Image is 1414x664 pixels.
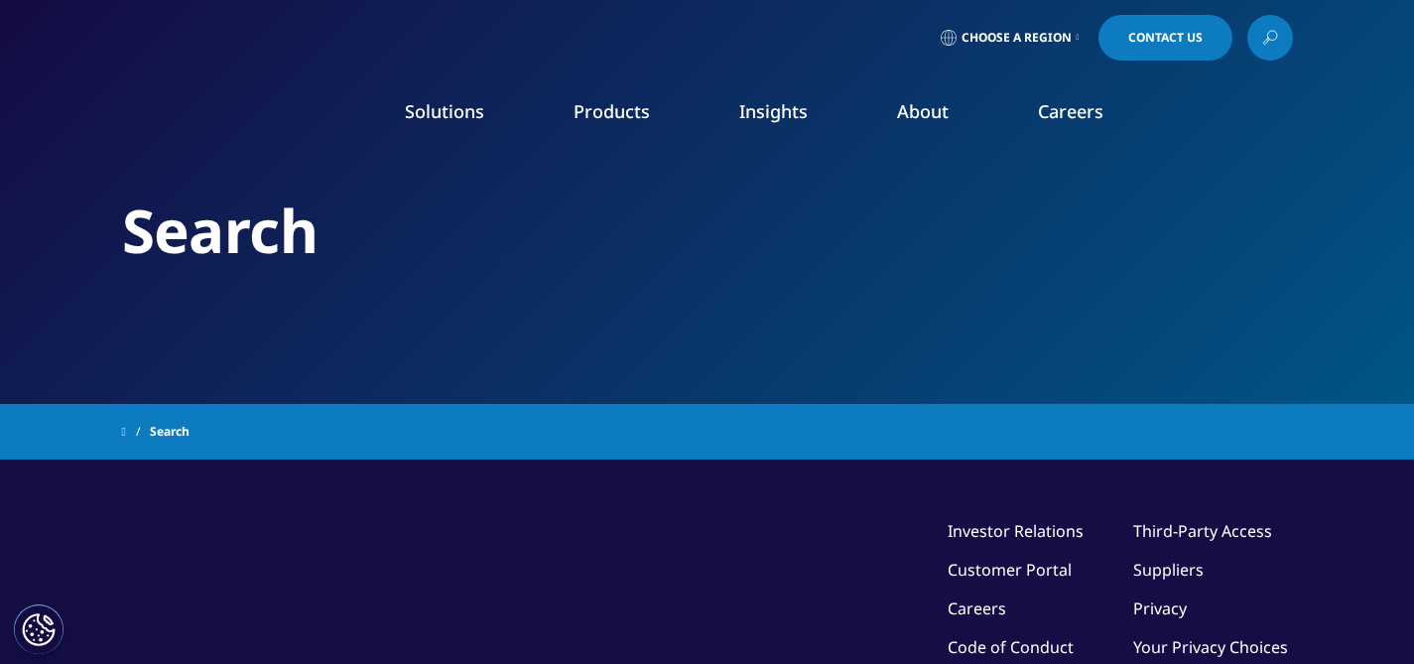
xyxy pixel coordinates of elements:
a: About [897,99,949,123]
a: Investor Relations [948,520,1084,542]
nav: Primary [289,69,1293,163]
a: Careers [1038,99,1103,123]
a: Customer Portal [948,559,1072,581]
a: Privacy [1133,598,1187,619]
a: Third-Party Access [1133,520,1272,542]
a: Your Privacy Choices [1133,636,1293,658]
a: Contact Us [1098,15,1232,61]
a: Products [574,99,650,123]
a: Suppliers [1133,559,1204,581]
button: Cookies Settings [14,604,64,654]
a: Solutions [405,99,484,123]
span: Choose a Region [962,30,1072,46]
a: Insights [739,99,808,123]
span: Search [150,414,190,450]
span: Contact Us [1128,32,1203,44]
h2: Search [122,194,1293,268]
img: IQVIA Healthcare Information Technology and Pharma Clinical Research Company [122,102,281,131]
a: Code of Conduct [948,636,1074,658]
a: Careers [948,598,1006,619]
